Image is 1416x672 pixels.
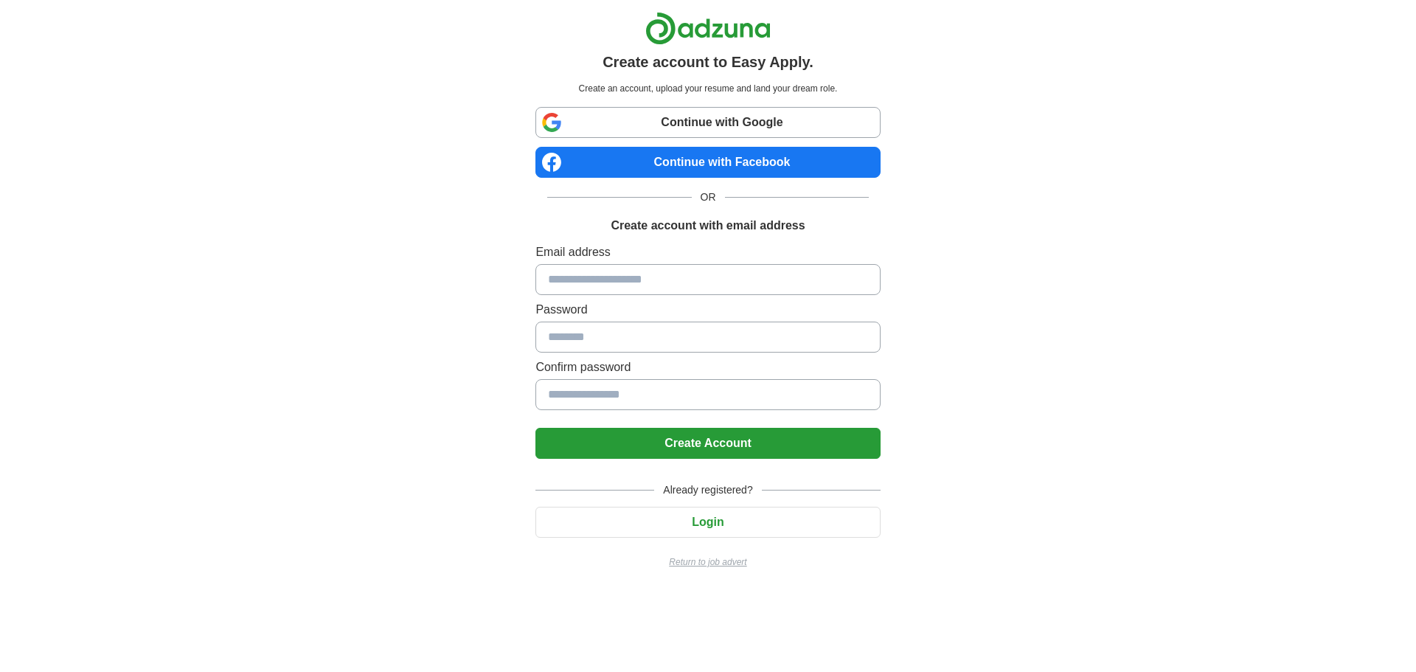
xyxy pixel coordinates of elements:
a: Continue with Google [535,107,880,138]
h1: Create account to Easy Apply. [603,51,813,73]
span: OR [692,190,725,205]
img: Adzuna logo [645,12,771,45]
a: Continue with Facebook [535,147,880,178]
button: Login [535,507,880,538]
label: Password [535,301,880,319]
button: Create Account [535,428,880,459]
a: Return to job advert [535,555,880,569]
span: Already registered? [654,482,761,498]
h1: Create account with email address [611,217,805,235]
label: Email address [535,243,880,261]
a: Login [535,516,880,528]
p: Create an account, upload your resume and land your dream role. [538,82,877,95]
label: Confirm password [535,358,880,376]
